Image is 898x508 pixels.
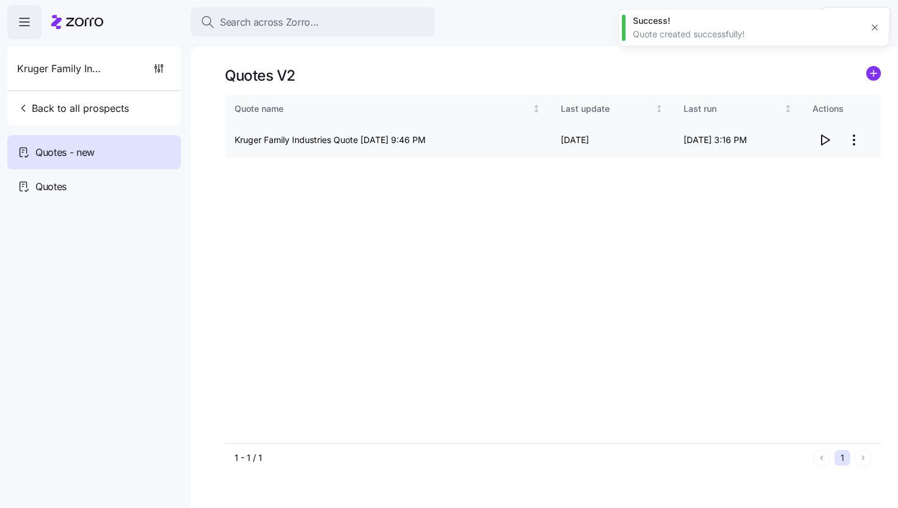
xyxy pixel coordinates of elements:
button: Back to all prospects [12,96,134,120]
td: [DATE] 3:16 PM [674,123,803,158]
div: Actions [812,102,871,116]
th: Last runNot sorted [674,95,803,123]
div: Not sorted [532,105,541,113]
div: Last update [561,102,653,116]
td: Kruger Family Industries Quote [DATE] 9:46 PM [225,123,551,158]
button: Search across Zorro... [191,7,435,37]
th: Last updateNot sorted [551,95,674,123]
a: add icon [866,66,881,85]
div: Quote name [235,102,530,116]
div: Last run [684,102,782,116]
td: [DATE] [551,123,674,158]
span: Quotes [35,179,67,194]
th: Quote nameNot sorted [225,95,551,123]
div: Not sorted [784,105,792,113]
div: Success! [633,15,861,27]
button: Next page [855,450,871,466]
h1: Quotes V2 [225,66,296,85]
span: Back to all prospects [17,101,129,116]
div: Not sorted [655,105,663,113]
button: Previous page [814,450,830,466]
span: Kruger Family Industries [17,61,105,76]
div: Quote created successfully! [633,28,861,40]
div: 1 - 1 / 1 [235,452,809,464]
a: Quotes [7,169,181,204]
button: 1 [834,450,850,466]
svg: add icon [866,66,881,81]
span: Quotes - new [35,145,95,160]
a: Quotes - new [7,135,181,169]
span: Search across Zorro... [220,15,319,30]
